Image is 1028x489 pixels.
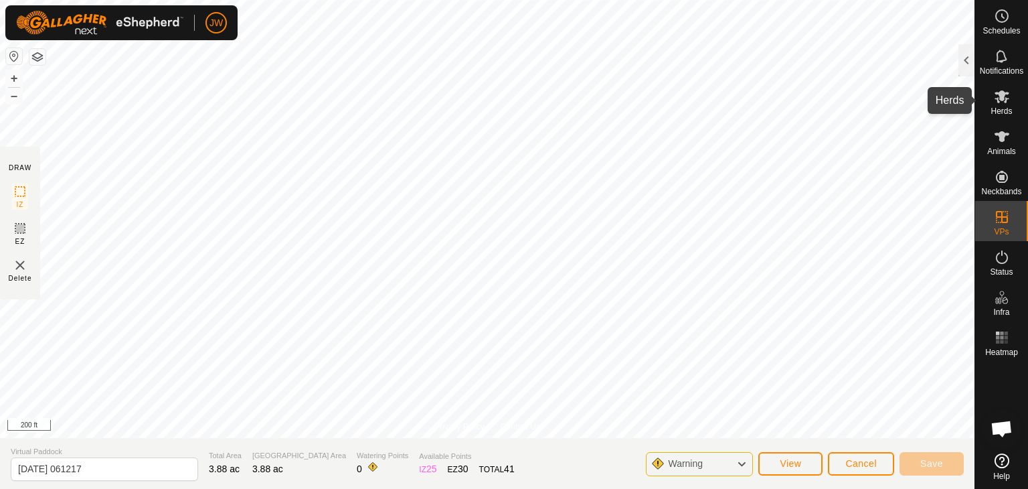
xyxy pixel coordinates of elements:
button: Save [899,452,964,476]
a: Contact Us [501,421,540,433]
a: Help [975,448,1028,486]
button: Cancel [828,452,894,476]
span: Warning [668,458,703,469]
span: Cancel [845,458,877,469]
span: Status [990,268,1013,276]
span: Notifications [980,67,1023,75]
button: – [6,88,22,104]
button: Reset Map [6,48,22,64]
span: Herds [991,107,1012,115]
div: EZ [448,462,468,476]
span: 0 [357,464,362,474]
button: View [758,452,823,476]
span: 3.88 ac [252,464,283,474]
span: [GEOGRAPHIC_DATA] Area [252,450,346,462]
span: Virtual Paddock [11,446,198,458]
span: Watering Points [357,450,408,462]
span: Total Area [209,450,242,462]
span: 30 [458,464,468,474]
span: Infra [993,308,1009,316]
span: Available Points [419,451,514,462]
span: Animals [987,147,1016,155]
div: DRAW [9,163,31,173]
button: Map Layers [29,49,46,65]
span: Save [920,458,943,469]
span: VPs [994,228,1009,236]
span: Help [993,472,1010,480]
span: 3.88 ac [209,464,240,474]
span: IZ [17,200,24,210]
img: VP [12,257,28,273]
span: 41 [504,464,515,474]
span: Delete [9,273,32,283]
span: JW [209,16,223,30]
a: Privacy Policy [434,421,485,433]
span: Schedules [982,27,1020,35]
button: + [6,70,22,86]
img: Gallagher Logo [16,11,183,35]
span: Neckbands [981,188,1021,196]
div: IZ [419,462,436,476]
span: View [780,458,801,469]
div: TOTAL [479,462,515,476]
span: Heatmap [985,348,1018,356]
div: Open chat [982,409,1022,449]
span: 25 [426,464,437,474]
span: EZ [15,236,25,247]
